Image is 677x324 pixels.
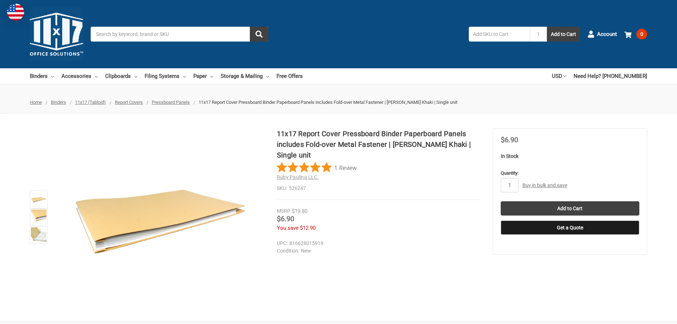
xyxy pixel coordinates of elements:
[334,162,357,173] span: 1 Review
[7,4,24,21] img: duty and tax information for United States
[277,174,319,180] a: Ruby Paulina LLC.
[277,214,294,223] span: $6.90
[115,100,143,105] a: Report Covers
[292,208,307,214] span: $19.80
[277,225,299,231] span: You save
[277,247,299,255] dt: Condition:
[587,25,617,43] a: Account
[145,68,186,84] a: Filing Systems
[30,100,42,105] a: Home
[221,68,269,84] a: Storage & Mailing
[277,247,478,255] dd: New
[277,185,287,192] dt: SKU:
[75,100,106,105] a: 11x17 (Tabloid)
[70,128,248,306] img: 11x17 Report Cover Pressboard Binder Paperboard Panels includes Fold-over Metal Fastener | Woffor...
[152,100,190,105] a: Pressboard Panels
[30,7,83,61] img: 11x17.com
[624,25,647,43] a: 0
[277,240,478,247] dd: 816628015919
[277,185,481,192] dd: 526247
[51,100,66,105] a: Binders
[597,30,617,38] span: Account
[105,68,137,84] a: Clipboards
[277,207,290,215] div: MSRP
[30,68,54,84] a: Binders
[547,27,580,42] button: Add to Cart
[31,192,47,207] img: 11x17 Report Cover Pressboard Binder Paperboard Panels includes Fold-over Metal Fastener | Woffor...
[277,128,481,160] h1: 11x17 Report Cover Pressboard Binder Paperboard Panels includes Fold-over Metal Fastener | [PERSO...
[199,100,457,105] span: 11x17 Report Cover Pressboard Binder Paperboard Panels includes Fold-over Metal Fastener | [PERSO...
[31,209,47,225] img: 11x17 Report Cover Pressboard Binder Paperboard Panels includes Fold-over Metal Fastener | Woffor...
[469,27,530,42] input: Add SKU to Cart
[276,68,303,84] a: Free Offers
[501,201,639,216] input: Add to Cart
[61,68,98,84] a: Accessories
[574,68,647,84] a: Need Help? [PHONE_NUMBER]
[277,240,288,247] dt: UPC:
[31,227,47,243] img: 11x17 Report Cover Pressboard Binder Paperboard Panels includes Fold-over Metal Fastener | Woffor...
[522,182,567,188] a: Buy in bulk and save
[193,68,213,84] a: Paper
[636,29,647,39] span: 0
[300,225,316,231] span: $12.90
[501,153,639,160] p: In Stock
[501,136,518,144] span: $6.90
[277,162,357,173] button: Rated 5 out of 5 stars from 1 reviews. Jump to reviews.
[501,221,639,235] button: Get a Quote
[552,68,566,84] a: USD
[501,170,639,177] label: Quantity:
[91,27,268,42] input: Search by keyword, brand or SKU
